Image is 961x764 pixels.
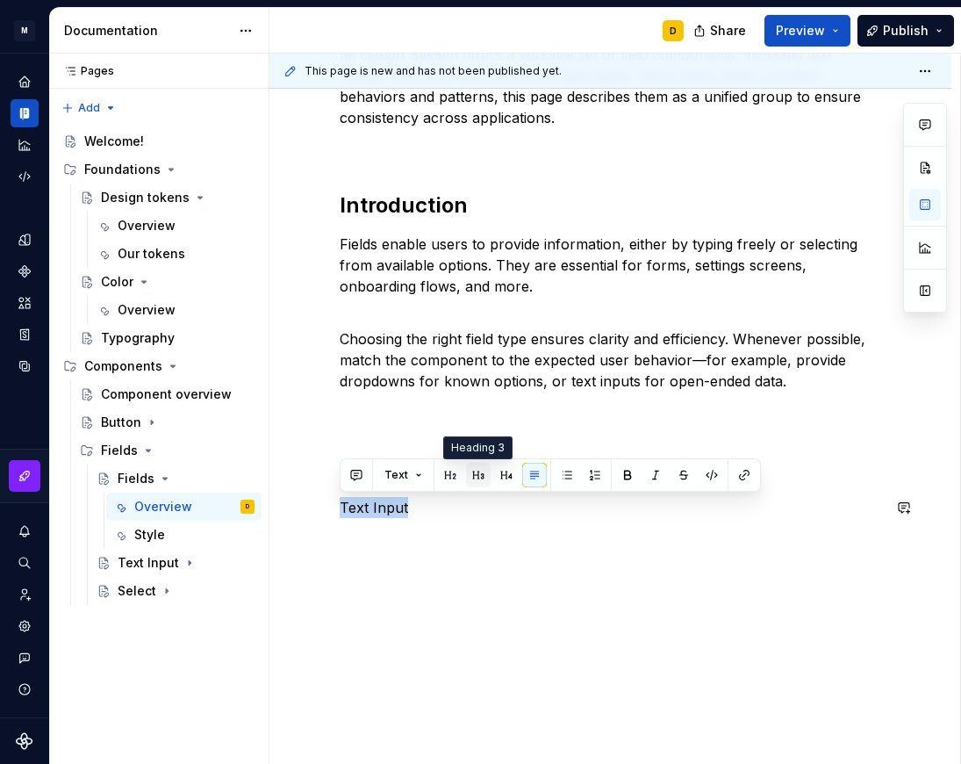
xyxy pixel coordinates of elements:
[90,577,262,605] a: Select
[16,732,33,750] svg: Supernova Logo
[670,24,677,38] div: D
[246,498,249,515] div: D
[56,155,262,184] div: Foundations
[106,493,262,521] a: OverviewD
[90,465,262,493] a: Fields
[340,307,881,392] p: Choosing the right field type ensures clarity and efficiency. Whenever possible, match the compon...
[90,549,262,577] a: Text Input
[11,226,39,254] a: Design tokens
[340,455,881,483] h2: Field Types
[11,612,39,640] a: Settings
[101,442,138,459] div: Fields
[11,644,39,672] button: Contact support
[11,289,39,317] a: Assets
[73,184,262,212] a: Design tokens
[118,217,176,234] div: Overview
[73,268,262,296] a: Color
[106,521,262,549] a: Style
[340,191,881,220] h2: Introduction
[73,436,262,465] div: Fields
[118,582,156,600] div: Select
[56,127,262,155] a: Welcome!
[11,352,39,380] a: Data sources
[84,161,161,178] div: Foundations
[4,11,46,49] button: M
[11,162,39,191] a: Code automation
[73,324,262,352] a: Typography
[11,257,39,285] a: Components
[101,414,141,431] div: Button
[340,497,881,518] p: Text Input
[118,245,185,263] div: Our tokens
[11,549,39,577] button: Search ⌘K
[56,64,114,78] div: Pages
[11,321,39,349] a: Storybook stories
[857,15,954,47] button: Publish
[101,189,190,206] div: Design tokens
[305,64,562,78] span: This page is new and has not been published yet.
[101,386,232,403] div: Component overview
[340,234,881,297] p: Fields enable users to provide information, either by typing freely or selecting from available o...
[377,463,430,487] button: Text
[11,517,39,545] button: Notifications
[64,22,230,40] div: Documentation
[84,133,144,150] div: Welcome!
[685,15,757,47] button: Share
[73,408,262,436] a: Button
[118,470,154,487] div: Fields
[90,240,262,268] a: Our tokens
[90,212,262,240] a: Overview
[384,468,408,482] span: Text
[90,296,262,324] a: Overview
[883,22,929,40] span: Publish
[764,15,850,47] button: Preview
[14,20,35,41] div: M
[118,301,176,319] div: Overview
[134,498,192,515] div: Overview
[11,99,39,127] a: Documentation
[118,554,179,572] div: Text Input
[11,68,39,96] a: Home
[101,329,175,347] div: Typography
[776,22,825,40] span: Preview
[134,526,165,544] div: Style
[11,580,39,609] a: Invite team
[710,22,746,40] span: Share
[56,96,122,120] button: Add
[73,380,262,408] a: Component overview
[56,127,262,605] div: Page tree
[443,436,513,459] div: Heading 3
[11,131,39,159] a: Analytics
[84,357,162,375] div: Components
[56,352,262,380] div: Components
[101,273,133,291] div: Color
[78,101,100,115] span: Add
